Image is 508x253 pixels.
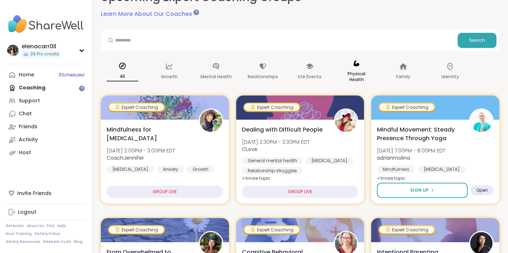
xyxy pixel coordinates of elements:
p: All [107,72,138,81]
span: Search [469,37,485,44]
a: Safety Resources [6,239,40,244]
p: Relationships [248,72,278,81]
span: Sign Up [410,187,429,194]
img: elenacarr0ll [7,45,19,56]
b: CoachJennifer [107,154,144,161]
div: Support [19,97,40,105]
img: CoachJennifer [200,110,222,132]
a: Safety Policy [35,231,60,236]
span: [DATE] 7:00PM - 8:00PM EDT [377,147,445,154]
span: 39 Pro credits [30,51,59,57]
div: Host [19,149,31,156]
p: Life Events [298,72,322,81]
span: Open [476,187,488,193]
a: Friends [6,120,86,133]
div: General mental health [242,157,303,164]
div: [MEDICAL_DATA] [107,166,154,173]
div: [MEDICAL_DATA] [306,157,353,164]
div: Logout [18,209,36,216]
button: Search [458,33,496,48]
div: Expert Coaching [244,104,299,111]
div: Expert Coaching [379,104,434,111]
a: Host Training [6,231,32,236]
a: Activity [6,133,86,146]
div: Friends [19,123,37,130]
a: Logout [6,206,86,219]
a: About Us [27,223,44,228]
div: Activity [19,136,38,143]
b: adrianmolina [377,154,410,161]
iframe: Spotlight [193,9,199,15]
p: Family [396,72,410,81]
a: Referrals [6,223,24,228]
span: [DATE] 2:30PM - 3:30PM EDT [242,138,310,146]
div: Mindfulness [377,166,415,173]
a: Help [57,223,66,228]
span: Mindfulness for [MEDICAL_DATA] [107,125,191,143]
p: Identity [441,72,459,81]
img: CLove [335,110,357,132]
a: Chat [6,107,86,120]
span: 8 Scheduled [59,72,84,78]
div: Expert Coaching [379,226,434,234]
div: GROUP LIVE [107,186,223,198]
span: Dealing with Difficult People [242,125,323,134]
div: Relationship struggles [242,167,303,174]
iframe: Spotlight [79,85,85,91]
p: Mental Health [201,72,232,81]
span: [DATE] 2:00PM - 3:00PM EDT [107,147,175,154]
div: Home [19,71,34,79]
img: ShareWell Nav Logo [6,12,86,37]
div: elenacarr0ll [22,43,61,50]
button: Sign Up [377,183,468,198]
a: Learn More About Our Coaches [101,10,198,18]
a: Home8Scheduled [6,68,86,81]
span: Mindful Movement: Steady Presence Through Yoga [377,125,461,143]
p: Growth [161,72,177,81]
img: adrianmolina [470,110,493,132]
div: Growth [187,166,214,173]
div: [MEDICAL_DATA] [418,166,466,173]
a: Support [6,94,86,107]
p: Physical Health [341,70,372,84]
a: FAQ [47,223,54,228]
div: Chat [19,110,32,117]
div: Expert Coaching [109,226,164,234]
a: Host [6,146,86,159]
div: GROUP LIVE [242,186,359,198]
div: Invite Friends [6,187,86,200]
div: Expert Coaching [109,104,164,111]
a: Redeem Code [43,239,71,244]
b: CLove [242,146,257,153]
div: Expert Coaching [244,226,299,234]
a: Blog [74,239,82,244]
div: Anxiety [157,166,184,173]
